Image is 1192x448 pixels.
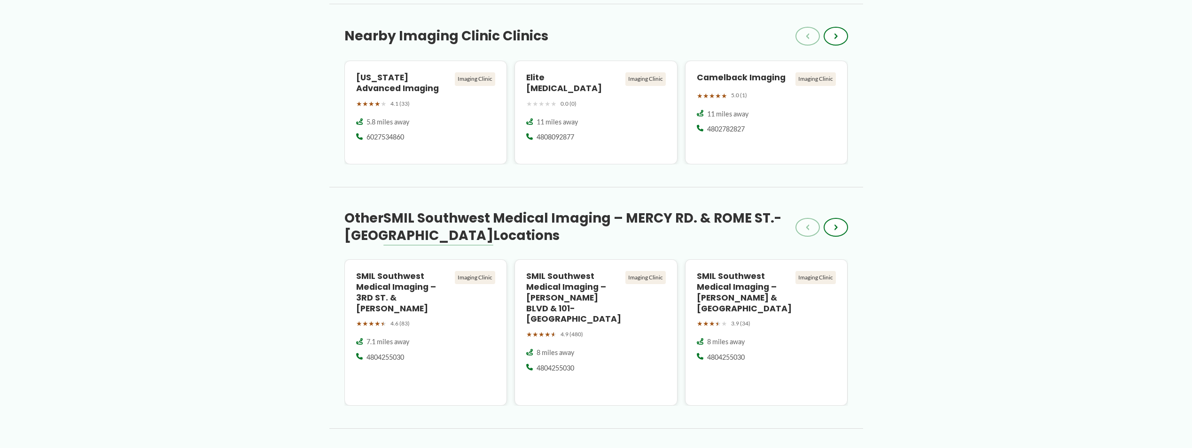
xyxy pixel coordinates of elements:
span: 4.9 (480) [561,329,583,340]
span: 4804255030 [707,353,745,362]
div: Imaging Clinic [455,271,495,284]
span: ★ [538,98,545,110]
h4: Camelback Imaging [697,72,792,83]
span: ★ [381,98,387,110]
span: ★ [532,98,538,110]
button: ‹ [795,27,820,46]
h4: [US_STATE] Advanced Imaging [356,72,452,94]
span: ★ [709,317,715,330]
span: ★ [374,98,381,110]
span: 5.8 miles away [366,117,409,127]
a: SMIL Southwest Medical Imaging – 3RD ST. & [PERSON_NAME] Imaging Clinic ★★★★★ 4.6 (83) 7.1 miles ... [344,259,507,406]
span: 4.6 (83) [390,318,410,329]
span: 7.1 miles away [366,337,409,347]
span: ★ [532,328,538,340]
div: Imaging Clinic [625,72,666,85]
span: ★ [715,317,721,330]
span: ‹ [806,31,810,42]
span: ★ [368,98,374,110]
span: 0.0 (0) [561,99,577,109]
span: 8 miles away [707,337,745,347]
span: ★ [703,90,709,102]
span: ★ [526,98,532,110]
span: ★ [381,317,387,330]
button: › [824,27,848,46]
span: ‹ [806,222,810,233]
div: Imaging Clinic [455,72,495,85]
span: 3.9 (34) [731,318,750,329]
span: ★ [545,98,551,110]
span: 11 miles away [707,109,748,119]
div: Imaging Clinic [795,271,836,284]
span: 11 miles away [537,117,578,127]
a: Camelback Imaging Imaging Clinic ★★★★★ 5.0 (1) 11 miles away 4802782827 [685,61,848,164]
span: 4.1 (33) [390,99,410,109]
span: ★ [538,328,545,340]
h4: SMIL Southwest Medical Imaging – [PERSON_NAME] & [GEOGRAPHIC_DATA] [697,271,792,314]
div: Imaging Clinic [795,72,836,85]
h3: Nearby Imaging Clinic Clinics [344,28,548,45]
span: ★ [709,90,715,102]
span: ★ [703,317,709,330]
h3: Other Locations [344,210,795,244]
span: ★ [362,317,368,330]
span: ★ [356,317,362,330]
span: 6027534860 [366,132,404,142]
span: 4804255030 [537,363,574,373]
span: ★ [721,317,727,330]
a: Elite [MEDICAL_DATA] Imaging Clinic ★★★★★ 0.0 (0) 11 miles away 4808092877 [514,61,678,164]
span: 4808092877 [537,132,574,142]
span: ★ [697,90,703,102]
span: ★ [545,328,551,340]
span: › [834,31,838,42]
span: 5.0 (1) [731,90,747,100]
a: SMIL Southwest Medical Imaging – [PERSON_NAME] BLVD & 101- [GEOGRAPHIC_DATA] Imaging Clinic ★★★★★... [514,259,678,406]
span: 4802782827 [707,124,745,134]
span: ★ [551,98,557,110]
span: 8 miles away [537,348,574,357]
button: ‹ [795,218,820,237]
h4: Elite [MEDICAL_DATA] [526,72,622,94]
span: ★ [721,90,727,102]
span: ★ [526,328,532,340]
button: › [824,218,848,237]
h4: SMIL Southwest Medical Imaging – [PERSON_NAME] BLVD & 101- [GEOGRAPHIC_DATA] [526,271,622,324]
span: ★ [362,98,368,110]
span: › [834,222,838,233]
span: ★ [368,317,374,330]
span: ★ [374,317,381,330]
span: ★ [551,328,557,340]
a: [US_STATE] Advanced Imaging Imaging Clinic ★★★★★ 4.1 (33) 5.8 miles away 6027534860 [344,61,507,164]
span: 4804255030 [366,353,404,362]
span: SMIL Southwest Medical Imaging – MERCY RD. & ROME ST.- [GEOGRAPHIC_DATA] [344,209,781,244]
span: ★ [356,98,362,110]
span: ★ [697,317,703,330]
h4: SMIL Southwest Medical Imaging – 3RD ST. & [PERSON_NAME] [356,271,452,314]
a: SMIL Southwest Medical Imaging – [PERSON_NAME] & [GEOGRAPHIC_DATA] Imaging Clinic ★★★★★ 3.9 (34) ... [685,259,848,406]
span: ★ [715,90,721,102]
div: Imaging Clinic [625,271,666,284]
